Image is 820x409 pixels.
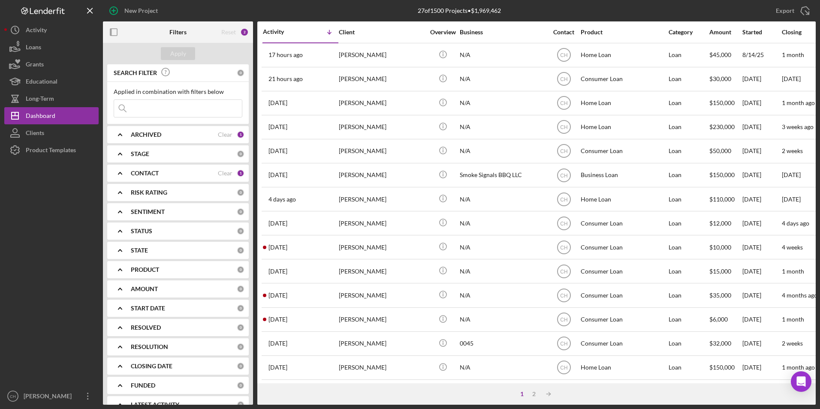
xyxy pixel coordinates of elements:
[4,90,99,107] button: Long-Term
[268,123,287,130] time: 2025-08-27 20:02
[709,140,742,162] div: $50,000
[669,188,708,211] div: Loan
[709,380,742,403] div: $18,000
[218,131,232,138] div: Clear
[709,92,742,114] div: $150,000
[709,212,742,235] div: $12,000
[131,208,165,215] b: SENTIMENT
[669,212,708,235] div: Loan
[709,284,742,307] div: $35,000
[268,147,287,154] time: 2025-08-27 19:11
[669,92,708,114] div: Loan
[4,39,99,56] button: Loans
[339,356,425,379] div: [PERSON_NAME]
[742,236,781,259] div: [DATE]
[460,92,546,114] div: N/A
[131,131,161,138] b: ARCHIVED
[669,236,708,259] div: Loan
[581,308,666,331] div: Consumer Loan
[339,260,425,283] div: [PERSON_NAME]
[237,401,244,409] div: 0
[560,220,567,226] text: CH
[709,29,742,36] div: Amount
[581,116,666,138] div: Home Loan
[131,189,167,196] b: RISK RATING
[742,284,781,307] div: [DATE]
[581,44,666,66] div: Home Loan
[791,371,811,392] div: Open Intercom Messenger
[170,47,186,60] div: Apply
[782,75,801,82] time: [DATE]
[709,260,742,283] div: $15,000
[237,169,244,177] div: 1
[237,324,244,331] div: 0
[4,388,99,405] button: CH[PERSON_NAME]
[460,308,546,331] div: N/A
[460,68,546,90] div: N/A
[709,332,742,355] div: $32,000
[131,401,179,408] b: LATEST ACTIVITY
[581,92,666,114] div: Home Loan
[782,195,801,203] time: [DATE]
[237,189,244,196] div: 0
[460,116,546,138] div: N/A
[427,29,459,36] div: Overview
[218,170,232,177] div: Clear
[581,284,666,307] div: Consumer Loan
[460,212,546,235] div: N/A
[782,316,804,323] time: 1 month
[560,341,567,347] text: CH
[4,107,99,124] button: Dashboard
[268,316,287,323] time: 2025-08-19 19:31
[782,364,815,371] time: 1 month ago
[26,90,54,109] div: Long-Term
[460,380,546,403] div: N/A
[782,99,815,106] time: 1 month ago
[669,44,708,66] div: Loan
[581,68,666,90] div: Consumer Loan
[268,292,287,299] time: 2025-08-19 21:54
[709,356,742,379] div: $150,000
[237,343,244,351] div: 0
[669,308,708,331] div: Loan
[263,28,301,35] div: Activity
[669,140,708,162] div: Loan
[742,116,781,138] div: [DATE]
[560,124,567,130] text: CH
[581,260,666,283] div: Consumer Loan
[124,2,158,19] div: New Project
[131,286,158,292] b: AMOUNT
[742,92,781,114] div: [DATE]
[460,236,546,259] div: N/A
[581,380,666,403] div: Consumer Loan
[4,21,99,39] a: Activity
[339,29,425,36] div: Client
[4,56,99,73] button: Grants
[103,2,166,19] button: New Project
[560,244,567,250] text: CH
[560,172,567,178] text: CH
[268,99,287,106] time: 2025-08-27 23:13
[339,212,425,235] div: [PERSON_NAME]
[237,150,244,158] div: 0
[742,380,781,403] div: 8/14/25
[460,188,546,211] div: N/A
[237,266,244,274] div: 0
[581,164,666,186] div: Business Loan
[240,28,249,36] div: 2
[131,382,155,389] b: FUNDED
[560,196,567,202] text: CH
[237,208,244,216] div: 0
[339,164,425,186] div: [PERSON_NAME]
[131,150,149,157] b: STAGE
[268,171,287,178] time: 2025-08-27 01:54
[669,164,708,186] div: Loan
[131,266,159,273] b: PRODUCT
[581,140,666,162] div: Consumer Loan
[669,332,708,355] div: Loan
[10,394,16,399] text: CH
[131,305,165,312] b: START DATE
